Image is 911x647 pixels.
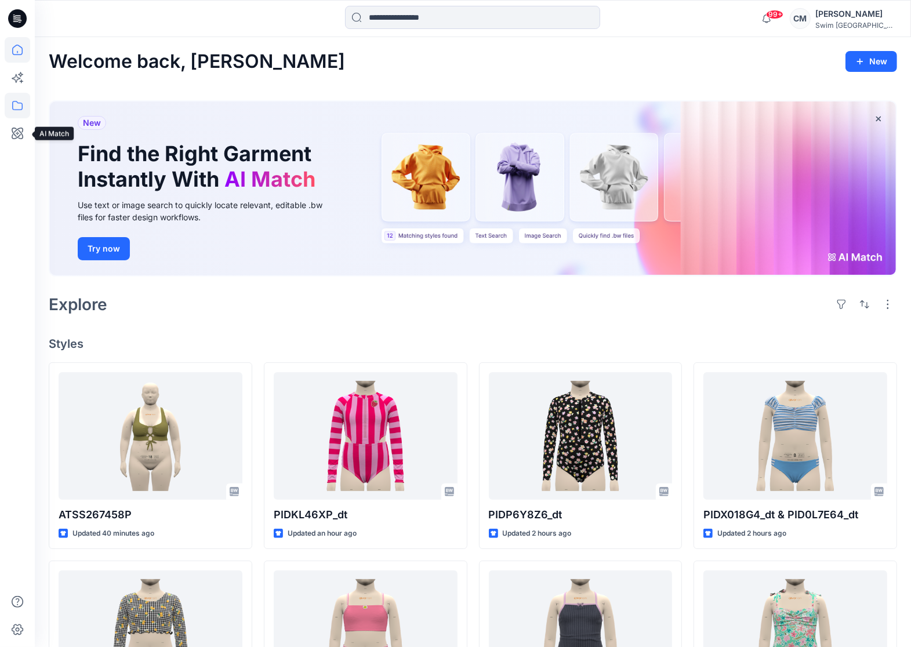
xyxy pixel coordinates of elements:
div: Use text or image search to quickly locate relevant, editable .bw files for faster design workflows. [78,199,339,223]
p: Updated an hour ago [288,528,357,540]
h4: Styles [49,337,897,351]
a: ATSS267458P [59,372,242,500]
a: PIDP6Y8Z6_dt [489,372,673,500]
button: Try now [78,237,130,260]
p: Updated 2 hours ago [503,528,572,540]
button: New [845,51,897,72]
p: PIDP6Y8Z6_dt [489,507,673,523]
a: PIDKL46XP_dt [274,372,458,500]
h2: Welcome back, [PERSON_NAME] [49,51,345,72]
span: 99+ [766,10,783,19]
p: PIDX018G4_dt & PID0L7E64_dt [703,507,887,523]
div: [PERSON_NAME] [815,7,897,21]
h2: Explore [49,295,107,314]
a: PIDX018G4_dt & PID0L7E64_dt [703,372,887,500]
p: PIDKL46XP_dt [274,507,458,523]
div: CM [790,8,811,29]
p: ATSS267458P [59,507,242,523]
h1: Find the Right Garment Instantly With [78,141,321,191]
span: New [83,116,101,130]
div: Swim [GEOGRAPHIC_DATA] [815,21,897,30]
p: Updated 40 minutes ago [72,528,154,540]
p: Updated 2 hours ago [717,528,786,540]
span: AI Match [224,166,315,192]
